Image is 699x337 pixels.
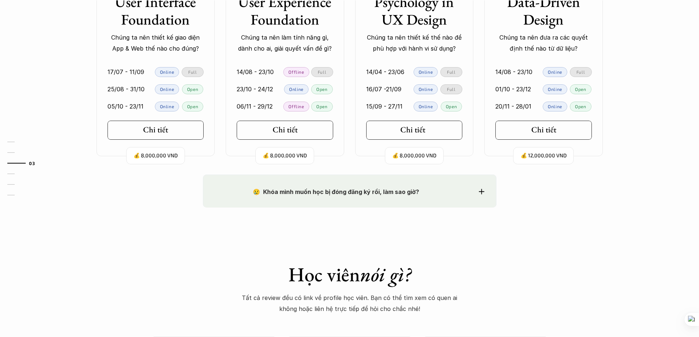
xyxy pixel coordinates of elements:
[446,104,457,109] p: Open
[108,101,143,112] p: 05/10 - 23/11
[187,104,198,109] p: Open
[273,125,298,135] h5: Chi tiết
[288,104,304,109] p: Offline
[576,69,585,74] p: Full
[548,69,562,74] p: Online
[143,125,168,135] h5: Chi tiết
[316,104,327,109] p: Open
[108,84,145,95] p: 25/08 - 31/10
[237,66,274,77] p: 14/08 - 23/10
[521,151,567,161] p: 💰 12,000,000 VND
[447,69,455,74] p: Full
[495,32,592,54] p: Chúng ta nên đưa ra các quyết định thế nào từ dữ liệu?
[548,104,562,109] p: Online
[108,66,144,77] p: 17/07 - 11/09
[366,101,403,112] p: 15/09 - 27/11
[29,161,35,166] strong: 03
[392,151,436,161] p: 💰 8,000,000 VND
[531,125,556,135] h5: Chi tiết
[108,121,204,140] a: Chi tiết
[366,32,463,54] p: Chúng ta nên thiết kế thế nào để phù hợp với hành vi sử dụng?
[289,87,303,92] p: Online
[253,188,419,195] strong: 😢 Khóa mình muốn học bị đóng đăng ký rồi, làm sao giờ?
[419,104,433,109] p: Online
[237,121,333,140] a: Chi tiết
[316,87,327,92] p: Open
[288,69,304,74] p: Offline
[495,66,532,77] p: 14/08 - 23/10
[160,104,174,109] p: Online
[575,87,586,92] p: Open
[242,292,458,315] p: Tất cả review đều có link về profile học viên. Bạn có thể tìm xem có quen ai không hoặc liên hệ t...
[400,125,425,135] h5: Chi tiết
[366,66,404,77] p: 14/04 - 23/06
[366,84,401,95] p: 16/07 -21/09
[108,32,204,54] p: Chúng ta nên thiết kế giao diện App & Web thế nào cho đúng?
[366,121,463,140] a: Chi tiết
[575,104,586,109] p: Open
[160,69,174,74] p: Online
[548,87,562,92] p: Online
[318,69,326,74] p: Full
[419,69,433,74] p: Online
[495,121,592,140] a: Chi tiết
[447,87,455,92] p: Full
[160,87,174,92] p: Online
[7,159,42,168] a: 03
[237,84,273,95] p: 23/10 - 24/12
[495,84,531,95] p: 01/10 - 23/12
[360,261,411,287] em: nói gì?
[495,101,531,112] p: 20/11 - 28/01
[237,101,273,112] p: 06/11 - 29/12
[187,87,198,92] p: Open
[263,151,307,161] p: 💰 8,000,000 VND
[242,263,458,286] h1: Học viên
[188,69,197,74] p: Full
[134,151,178,161] p: 💰 8,000,000 VND
[237,32,333,54] p: Chúng ta nên làm tính năng gì, dành cho ai, giải quyết vấn đề gì?
[419,87,433,92] p: Online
